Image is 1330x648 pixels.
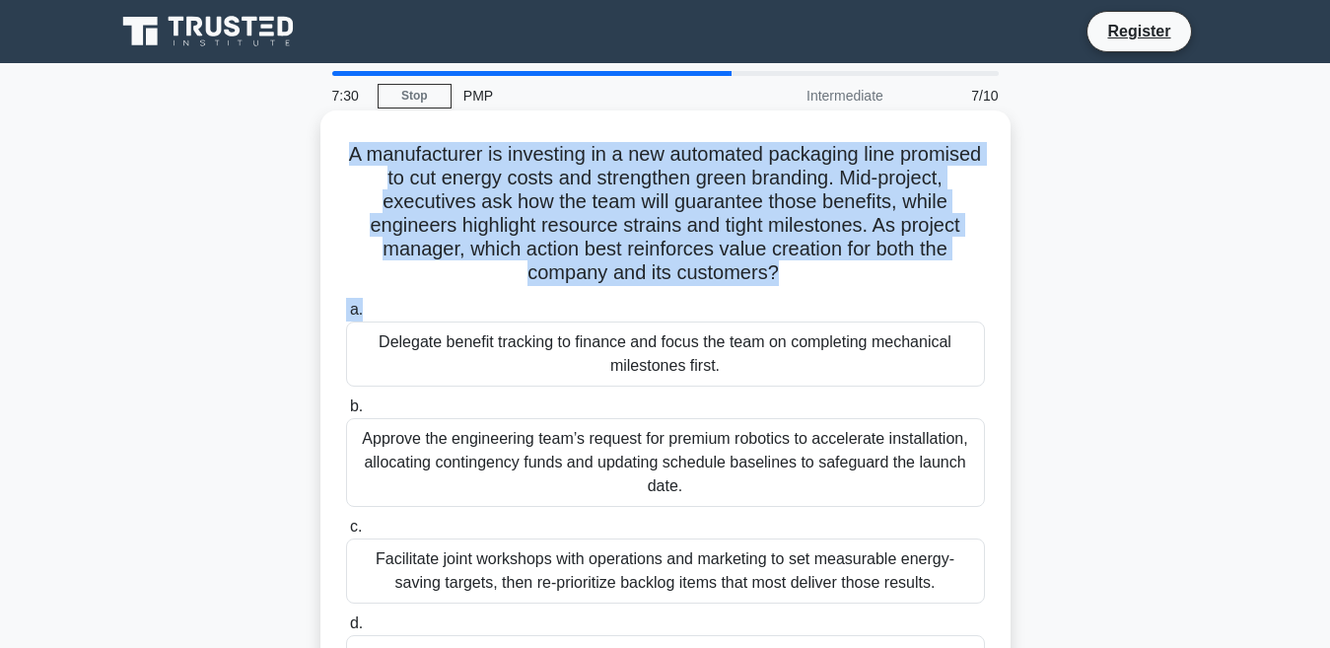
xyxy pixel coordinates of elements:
a: Register [1095,19,1182,43]
div: Approve the engineering team’s request for premium robotics to accelerate installation, allocatin... [346,418,985,507]
div: PMP [452,76,723,115]
span: a. [350,301,363,318]
div: 7/10 [895,76,1011,115]
span: c. [350,518,362,535]
div: 7:30 [320,76,378,115]
span: b. [350,397,363,414]
a: Stop [378,84,452,108]
div: Facilitate joint workshops with operations and marketing to set measurable energy-saving targets,... [346,539,985,604]
h5: A manufacturer is investing in a new automated packaging line promised to cut energy costs and st... [344,142,987,286]
div: Intermediate [723,76,895,115]
span: d. [350,614,363,631]
div: Delegate benefit tracking to finance and focus the team on completing mechanical milestones first. [346,322,985,387]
